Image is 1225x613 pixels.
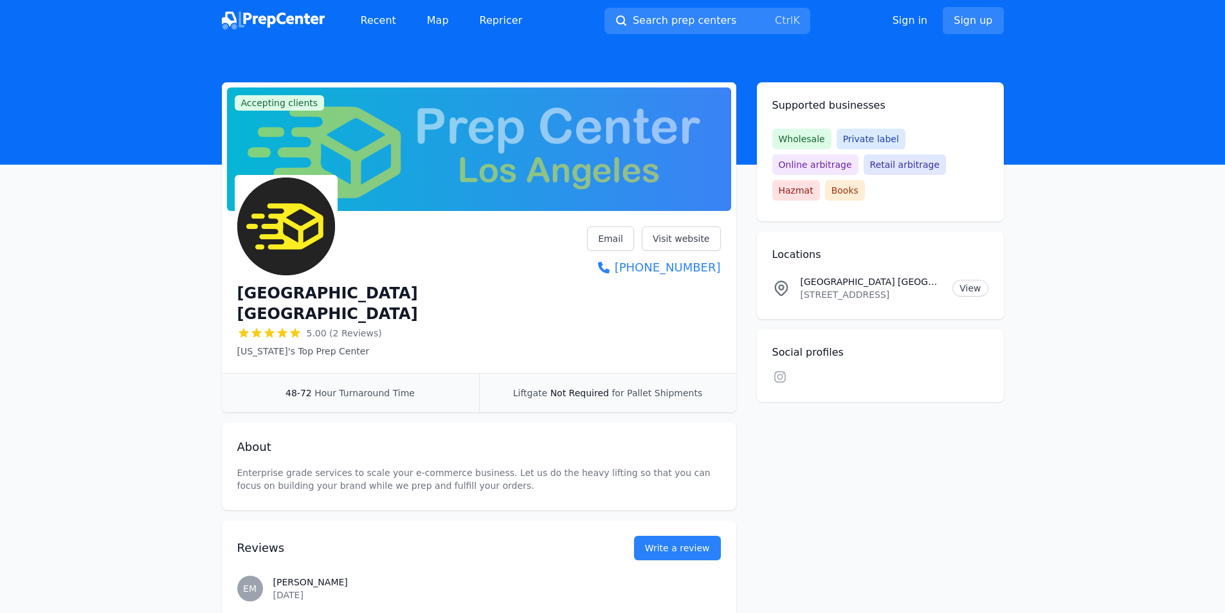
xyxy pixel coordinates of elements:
[237,178,335,275] img: Prep Center Los Angeles
[417,8,459,33] a: Map
[825,180,865,201] span: Books
[772,98,988,113] h2: Supported businesses
[243,584,257,593] span: EM
[893,13,928,28] a: Sign in
[350,8,406,33] a: Recent
[772,154,858,175] span: Online arbitrage
[286,388,312,398] span: 48-72
[237,345,588,358] p: [US_STATE]'s Top Prep Center
[952,280,988,297] a: View
[801,288,943,301] p: [STREET_ADDRESS]
[237,283,588,324] h1: [GEOGRAPHIC_DATA] [GEOGRAPHIC_DATA]
[772,129,831,149] span: Wholesale
[775,14,793,26] kbd: Ctrl
[772,345,988,360] h2: Social profiles
[801,275,943,288] p: [GEOGRAPHIC_DATA] [GEOGRAPHIC_DATA] Location
[237,466,721,492] p: Enterprise grade services to scale your e-commerce business. Let us do the heavy lifting so that ...
[604,8,810,34] button: Search prep centersCtrlK
[550,388,609,398] span: Not Required
[793,14,800,26] kbd: K
[864,154,946,175] span: Retail arbitrage
[513,388,547,398] span: Liftgate
[273,590,304,600] time: [DATE]
[642,226,721,251] a: Visit website
[222,12,325,30] img: PrepCenter
[469,8,533,33] a: Repricer
[612,388,702,398] span: for Pallet Shipments
[943,7,1003,34] a: Sign up
[237,539,593,557] h2: Reviews
[273,576,721,589] h3: [PERSON_NAME]
[237,438,721,456] h2: About
[633,13,736,28] span: Search prep centers
[235,95,325,111] span: Accepting clients
[772,247,988,262] h2: Locations
[837,129,905,149] span: Private label
[307,327,382,340] span: 5.00 (2 Reviews)
[634,536,721,560] a: Write a review
[314,388,415,398] span: Hour Turnaround Time
[772,180,820,201] span: Hazmat
[587,259,720,277] a: [PHONE_NUMBER]
[587,226,634,251] a: Email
